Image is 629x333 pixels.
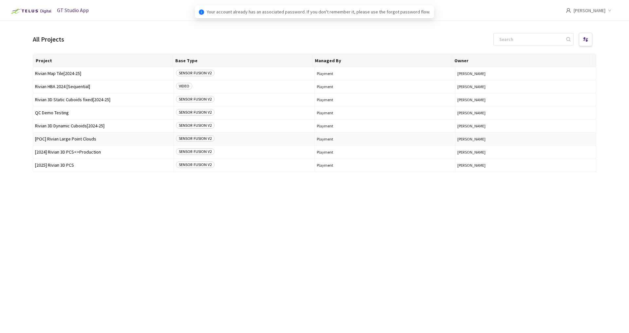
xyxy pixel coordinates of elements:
span: Your account already has an associated password. If you don't remember it, please use the forgot ... [207,8,430,15]
span: Rivian HBA 2024 [Sequential] [35,84,172,89]
button: [PERSON_NAME] [457,137,594,141]
span: SENSOR FUSION V2 [176,70,215,76]
span: Playment [317,84,453,89]
span: Rivian 3D Static Cuboids fixed[2024-25] [35,97,172,102]
img: Telus [8,6,53,16]
span: Playment [317,123,453,128]
button: [PERSON_NAME] [457,84,594,89]
input: Search [495,33,565,45]
span: down [608,9,611,12]
th: Owner [452,54,591,67]
span: Rivian 3D Dynamic Cuboids[2024-25] [35,123,172,128]
span: SENSOR FUSION V2 [176,122,215,129]
span: [POC] Rivian Large Point Clouds [35,137,172,141]
span: info-circle [199,9,204,15]
span: Playment [317,71,453,76]
span: VIDEO [176,83,192,89]
button: [PERSON_NAME] [457,150,594,155]
span: SENSOR FUSION V2 [176,148,215,155]
span: [2024] Rivian 3D PCS<>Production [35,150,172,155]
button: [PERSON_NAME] [457,163,594,168]
span: Playment [317,163,453,168]
span: Playment [317,150,453,155]
span: SENSOR FUSION V2 [176,96,215,102]
span: Rivian Map Tile[2024-25] [35,71,172,76]
span: user [566,8,571,13]
div: All Projects [33,34,64,44]
button: [PERSON_NAME] [457,71,594,76]
span: SENSOR FUSION V2 [176,109,215,116]
span: SENSOR FUSION V2 [176,161,215,168]
button: [PERSON_NAME] [457,97,594,102]
span: Playment [317,137,453,141]
span: QC Demo Testing [35,110,172,115]
button: [PERSON_NAME] [457,123,594,128]
th: Managed By [312,54,452,67]
span: GT Studio App [57,7,89,13]
th: Base Type [173,54,312,67]
th: Project [33,54,173,67]
button: [PERSON_NAME] [457,110,594,115]
span: Playment [317,97,453,102]
span: [2025] Rivian 3D PCS [35,163,172,168]
span: Playment [317,110,453,115]
span: SENSOR FUSION V2 [176,135,215,142]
